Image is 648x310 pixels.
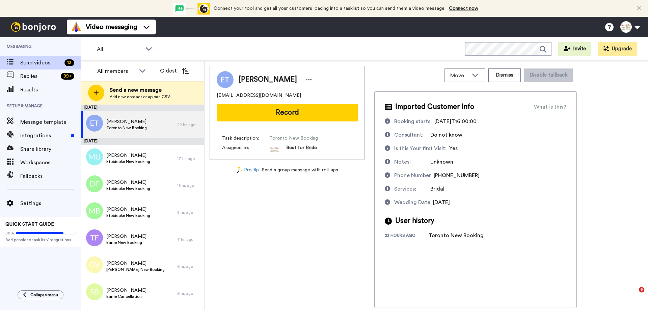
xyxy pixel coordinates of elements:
span: Connect your tool and get all your customers loading into a tasklist so you can send them a video... [214,6,446,11]
span: QUICK START GUIDE [5,222,54,227]
img: tf.png [86,229,103,246]
div: What is this? [534,103,566,111]
span: Imported Customer Info [395,102,474,112]
img: magic-wand.svg [237,167,243,174]
span: Bridal [430,186,444,192]
span: [PHONE_NUMBER] [434,173,480,178]
span: Fallbacks [20,172,81,180]
div: 15 hr. ago [177,183,201,188]
div: 99 + [61,73,74,80]
span: Send videos [20,59,62,67]
span: Assigned to: [222,144,269,154]
span: Settings [20,199,81,207]
img: sb.png [86,283,103,300]
span: Task description : [222,135,269,142]
span: [PERSON_NAME] [106,206,150,213]
span: Do not know [430,132,462,138]
span: Video messaging [86,22,137,32]
a: Pro tip [237,167,259,174]
div: All members [97,67,136,75]
button: Upgrade [598,42,637,56]
button: Disable fallback [524,68,573,82]
span: [PERSON_NAME] [239,75,297,85]
span: [PERSON_NAME] [106,233,146,240]
div: [DATE] [81,138,204,145]
span: Add new contact or upload CSV [110,94,170,100]
span: Collapse menu [30,292,58,298]
div: Phone Number [394,171,431,179]
div: 17 hr. ago [177,156,201,161]
span: [PERSON_NAME] [106,287,146,294]
button: Collapse menu [18,290,63,299]
div: Toronto New Booking [429,231,484,239]
button: Dismiss [488,68,521,82]
div: Consultant: [394,131,424,139]
span: [DATE] [433,200,450,205]
span: User history [395,216,434,226]
img: mu.png [86,148,103,165]
span: 80% [5,230,14,236]
button: Record [217,104,358,121]
span: Replies [20,72,58,80]
span: [EMAIL_ADDRESS][DOMAIN_NAME] [217,92,301,99]
span: Integrations [20,132,68,140]
span: 6 [639,287,644,292]
span: Etobicoke New Booking [106,213,150,218]
div: 8 hr. ago [177,210,201,215]
span: [PERSON_NAME] [106,152,150,159]
div: - Send a group message with roll-ups [210,167,365,174]
img: mb.png [86,202,103,219]
div: [DATE] [81,105,204,111]
span: Yes [449,146,458,151]
span: Results [20,86,81,94]
img: 91623c71-7e9f-4b80-8d65-0a2994804f61-1625177954.jpg [269,144,279,154]
img: et.png [86,115,103,132]
div: animation [173,3,210,15]
span: Message template [20,118,81,126]
img: Image of Ezgi Takmaz [217,71,234,88]
div: Is this Your first Visit: [394,144,447,152]
span: Add people to task list/Integrations [5,237,76,243]
span: Etobicoke New Booking [106,159,150,164]
button: Invite [558,42,591,56]
span: Barrie Cancellation [106,294,146,299]
div: 13 [64,59,74,66]
img: df.png [86,175,103,192]
div: Booking starts: [394,117,432,125]
span: [PERSON_NAME] [106,260,165,267]
span: Workspaces [20,159,81,167]
span: Barrie New Booking [106,240,146,245]
img: ov.png [86,256,103,273]
span: [DATE]T16:00:00 [434,119,477,124]
span: Send a new message [110,86,170,94]
img: bj-logo-header-white.svg [8,22,59,32]
iframe: Intercom live chat [625,287,641,303]
div: Wedding Date [394,198,430,206]
div: 22 hr. ago [177,122,201,128]
span: Toronto New Booking [269,135,333,142]
span: [PERSON_NAME] [106,118,147,125]
span: Best for Bride [286,144,317,154]
button: Oldest [155,64,194,78]
div: 6 hr. ago [177,291,201,296]
span: Etobicoke New Booking [106,186,150,191]
span: [PERSON_NAME] [106,179,150,186]
div: 6 hr. ago [177,264,201,269]
span: Unknown [430,159,453,165]
div: 22 hours ago [385,233,429,239]
span: All [97,45,142,53]
span: Share library [20,145,81,153]
img: vm-color.svg [71,22,82,32]
div: 7 hr. ago [177,237,201,242]
a: Connect now [449,6,478,11]
div: Services: [394,185,416,193]
div: Notes: [394,158,411,166]
span: Move [450,72,468,80]
span: [PERSON_NAME] New Booking [106,267,165,272]
span: Toronto New Booking [106,125,147,131]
